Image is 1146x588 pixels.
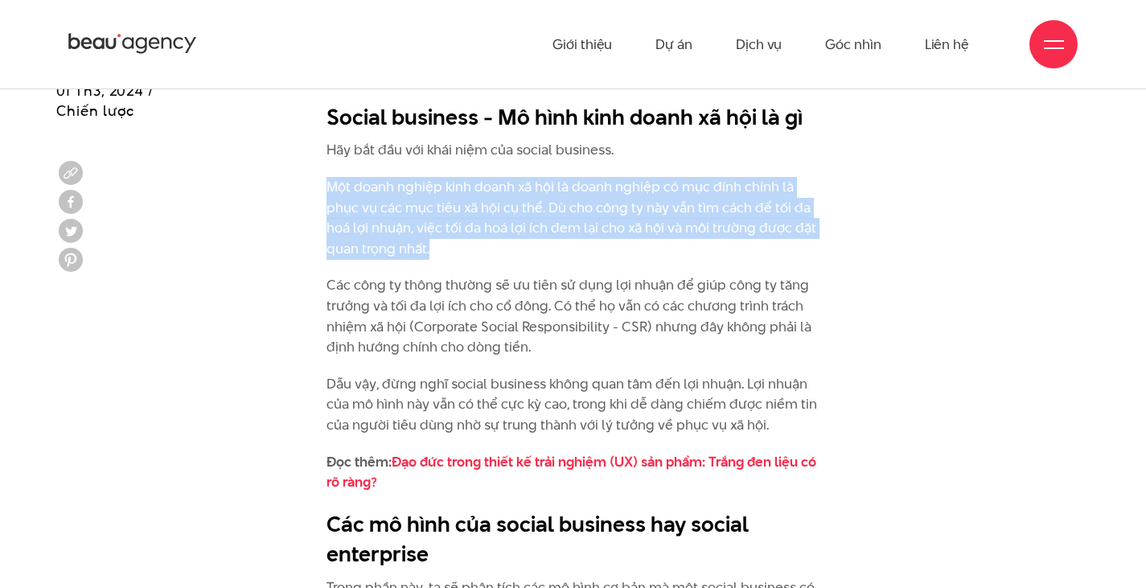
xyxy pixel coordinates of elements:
h2: Các mô hình của social business hay social enterprise [327,509,819,569]
p: Một doanh nghiệp kinh doanh xã hội là doanh nghiệp có mục đính chính là phục vụ các mục tiêu xã h... [327,177,819,259]
h2: Social business - Mô hình kinh doanh xã hội là gì [327,102,819,133]
a: Đạo đức trong thiết kế trải nghiệm (UX) sản phẩm: Trắng đen liệu có rõ ràng? [327,452,816,492]
p: Dẫu vậy, đừng nghĩ social business không quan tâm đến lợi nhuận. Lợi nhuận của mô hình này vẫn có... [327,374,819,436]
strong: Đọc thêm: [327,452,816,492]
p: Hãy bắt đầu với khái niệm của social business. [327,140,819,161]
p: Các công ty thông thường sẽ ưu tiên sử dụng lợi nhuận để giúp công ty tăng trưởng và tối đa lợi í... [327,275,819,357]
span: 01 Th3, 2024 / Chiến lược [56,80,154,121]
